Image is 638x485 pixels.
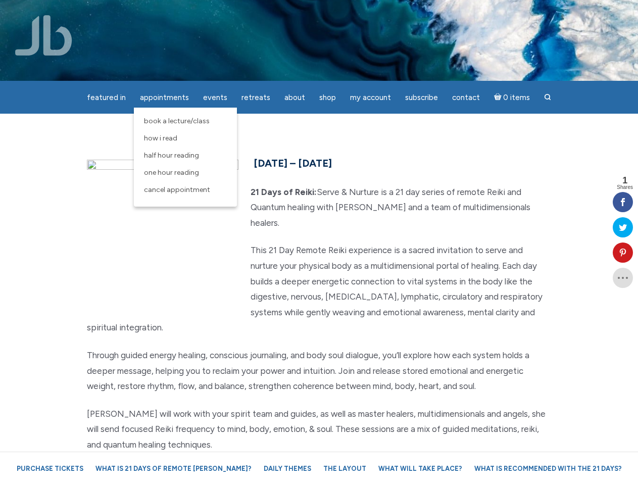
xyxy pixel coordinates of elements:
[373,460,467,477] a: What will take place?
[318,460,371,477] a: The Layout
[15,15,72,56] img: Jamie Butler. The Everyday Medium
[87,406,552,453] p: [PERSON_NAME] will work with your spirit team and guides, as well as master healers, multidimensi...
[344,88,397,108] a: My Account
[259,460,316,477] a: Daily Themes
[134,88,195,108] a: Appointments
[144,151,199,160] span: Half Hour Reading
[446,88,486,108] a: Contact
[488,87,536,108] a: Cart0 items
[87,243,552,335] p: This 21 Day Remote Reiki experience is a sacred invitation to serve and nurture your physical bod...
[87,348,552,394] p: Through guided energy healing, conscious journaling, and body soul dialogue, you’ll explore how e...
[197,88,233,108] a: Events
[251,187,317,197] strong: 21 Days of Reiki:
[503,94,530,102] span: 0 items
[144,134,177,142] span: How I Read
[12,460,88,477] a: Purchase Tickets
[144,168,199,177] span: One Hour Reading
[254,157,332,169] span: [DATE] – [DATE]
[284,93,305,102] span: About
[90,460,257,477] a: What is 21 Days of Remote [PERSON_NAME]?
[241,93,270,102] span: Retreats
[235,88,276,108] a: Retreats
[81,88,132,108] a: featured in
[278,88,311,108] a: About
[319,93,336,102] span: Shop
[617,185,633,190] span: Shares
[494,93,504,102] i: Cart
[144,117,210,125] span: Book a Lecture/Class
[313,88,342,108] a: Shop
[469,460,627,477] a: What is recommended with the 21 Days?
[140,93,189,102] span: Appointments
[399,88,444,108] a: Subscribe
[617,176,633,185] span: 1
[144,185,210,194] span: Cancel Appointment
[405,93,438,102] span: Subscribe
[87,184,552,231] p: Serve & Nurture is a 21 day series of remote Reiki and Quantum healing with [PERSON_NAME] and a t...
[350,93,391,102] span: My Account
[203,93,227,102] span: Events
[139,164,232,181] a: One Hour Reading
[87,93,126,102] span: featured in
[139,181,232,199] a: Cancel Appointment
[452,93,480,102] span: Contact
[139,130,232,147] a: How I Read
[139,113,232,130] a: Book a Lecture/Class
[139,147,232,164] a: Half Hour Reading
